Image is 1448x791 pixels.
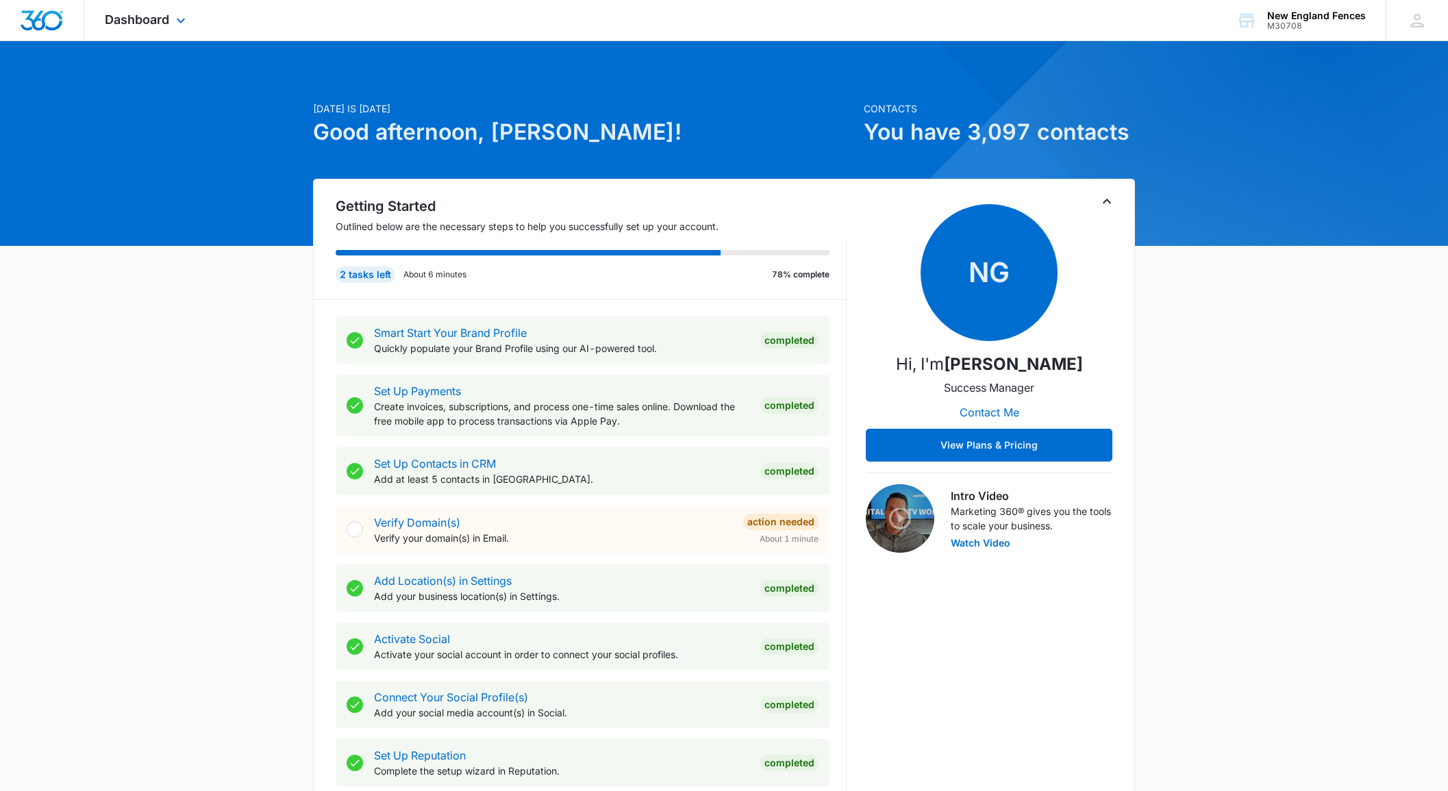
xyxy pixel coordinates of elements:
[374,705,749,720] p: Add your social media account(s) in Social.
[105,12,169,27] span: Dashboard
[760,332,819,349] div: Completed
[1099,193,1115,210] button: Toggle Collapse
[1267,10,1366,21] div: account name
[951,488,1112,504] h3: Intro Video
[313,101,856,116] p: [DATE] is [DATE]
[772,268,829,281] p: 78% complete
[866,484,934,553] img: Intro Video
[374,472,749,486] p: Add at least 5 contacts in [GEOGRAPHIC_DATA].
[374,326,527,340] a: Smart Start Your Brand Profile
[864,116,1135,149] h1: You have 3,097 contacts
[374,574,512,588] a: Add Location(s) in Settings
[374,690,528,704] a: Connect Your Social Profile(s)
[336,266,395,283] div: 2 tasks left
[374,399,749,428] p: Create invoices, subscriptions, and process one-time sales online. Download the free mobile app t...
[760,580,819,597] div: Completed
[374,531,732,545] p: Verify your domain(s) in Email.
[760,533,819,545] span: About 1 minute
[896,352,1083,377] p: Hi, I'm
[743,514,819,530] div: Action Needed
[864,101,1135,116] p: Contacts
[760,755,819,771] div: Completed
[866,429,1112,462] button: View Plans & Pricing
[944,354,1083,374] strong: [PERSON_NAME]
[374,647,749,662] p: Activate your social account in order to connect your social profiles.
[313,116,856,149] h1: Good afternoon, [PERSON_NAME]!
[374,384,461,398] a: Set Up Payments
[946,396,1033,429] button: Contact Me
[760,397,819,414] div: Completed
[374,749,466,762] a: Set Up Reputation
[760,463,819,479] div: Completed
[403,268,466,281] p: About 6 minutes
[374,516,460,529] a: Verify Domain(s)
[374,457,496,470] a: Set Up Contacts in CRM
[760,638,819,655] div: Completed
[336,196,847,216] h2: Getting Started
[760,696,819,713] div: Completed
[336,219,847,234] p: Outlined below are the necessary steps to help you successfully set up your account.
[921,204,1058,341] span: NG
[944,379,1034,396] p: Success Manager
[951,538,1010,548] button: Watch Video
[374,341,749,355] p: Quickly populate your Brand Profile using our AI-powered tool.
[1267,21,1366,31] div: account id
[374,589,749,603] p: Add your business location(s) in Settings.
[374,632,450,646] a: Activate Social
[374,764,749,778] p: Complete the setup wizard in Reputation.
[951,504,1112,533] p: Marketing 360® gives you the tools to scale your business.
